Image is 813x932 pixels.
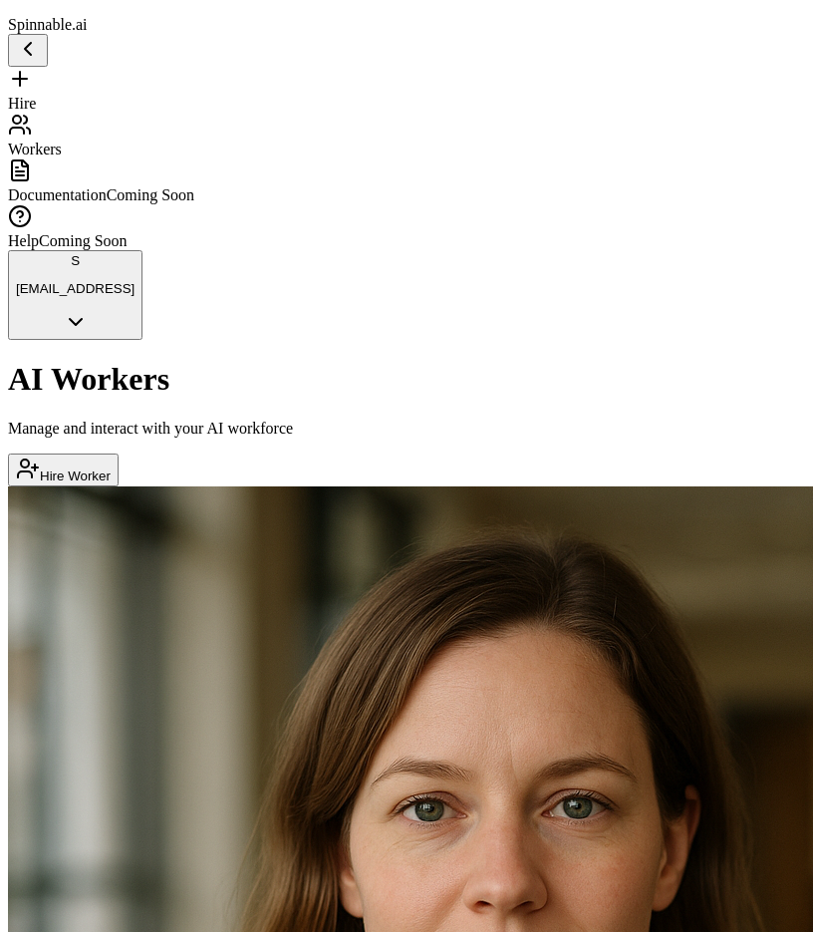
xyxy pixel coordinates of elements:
button: Hire Worker [8,454,119,486]
p: [EMAIL_ADDRESS] [16,281,135,296]
span: Workers [8,141,62,157]
span: Coming Soon [39,232,127,249]
h1: AI Workers [8,361,805,398]
span: .ai [72,16,88,33]
span: Hire [8,95,36,112]
span: Coming Soon [107,186,194,203]
span: S [71,253,80,268]
p: Manage and interact with your AI workforce [8,420,805,438]
span: Help [8,232,39,249]
span: Spinnable [8,16,88,33]
a: Hire Worker [8,466,119,483]
button: S[EMAIL_ADDRESS] [8,250,142,340]
span: Documentation [8,186,107,203]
